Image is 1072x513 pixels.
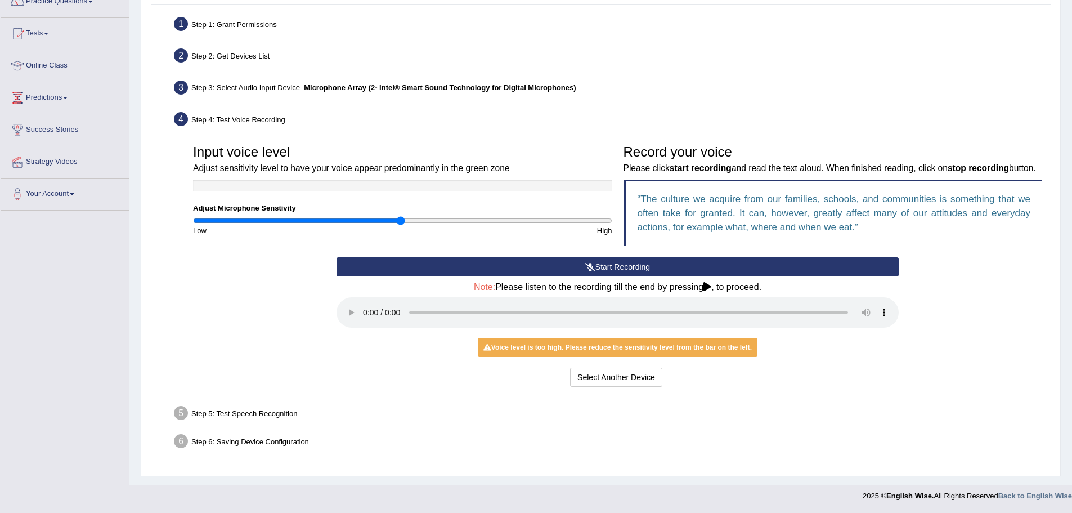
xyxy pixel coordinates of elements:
[300,83,576,92] span: –
[169,403,1055,427] div: Step 5: Test Speech Recognition
[169,109,1055,133] div: Step 4: Test Voice Recording
[474,282,495,292] span: Note:
[624,163,1036,173] small: Please click and read the text aloud. When finished reading, click on button.
[478,338,757,357] div: Voice level is too high. Please reduce the sensitivity level from the bar on the left.
[570,368,662,387] button: Select Another Device
[1,179,129,207] a: Your Account
[998,492,1072,500] a: Back to English Wise
[863,485,1072,501] div: 2025 © All Rights Reserved
[169,14,1055,38] div: Step 1: Grant Permissions
[1,82,129,110] a: Predictions
[187,225,402,236] div: Low
[337,257,899,276] button: Start Recording
[886,492,934,500] strong: English Wise.
[169,45,1055,70] div: Step 2: Get Devices List
[402,225,617,236] div: High
[948,163,1009,173] b: stop recording
[169,431,1055,456] div: Step 6: Saving Device Configuration
[670,163,732,173] b: start recording
[1,114,129,142] a: Success Stories
[337,282,899,292] h4: Please listen to the recording till the end by pressing , to proceed.
[1,50,129,78] a: Online Class
[304,83,576,92] b: Microphone Array (2- Intel® Smart Sound Technology for Digital Microphones)
[1,146,129,175] a: Strategy Videos
[193,203,296,213] label: Adjust Microphone Senstivity
[169,77,1055,102] div: Step 3: Select Audio Input Device
[1,18,129,46] a: Tests
[638,194,1031,233] q: The culture we acquire from our families, schools, and communities is something that we often tak...
[193,163,510,173] small: Adjust sensitivity level to have your voice appear predominantly in the green zone
[624,145,1043,175] h3: Record your voice
[193,145,612,175] h3: Input voice level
